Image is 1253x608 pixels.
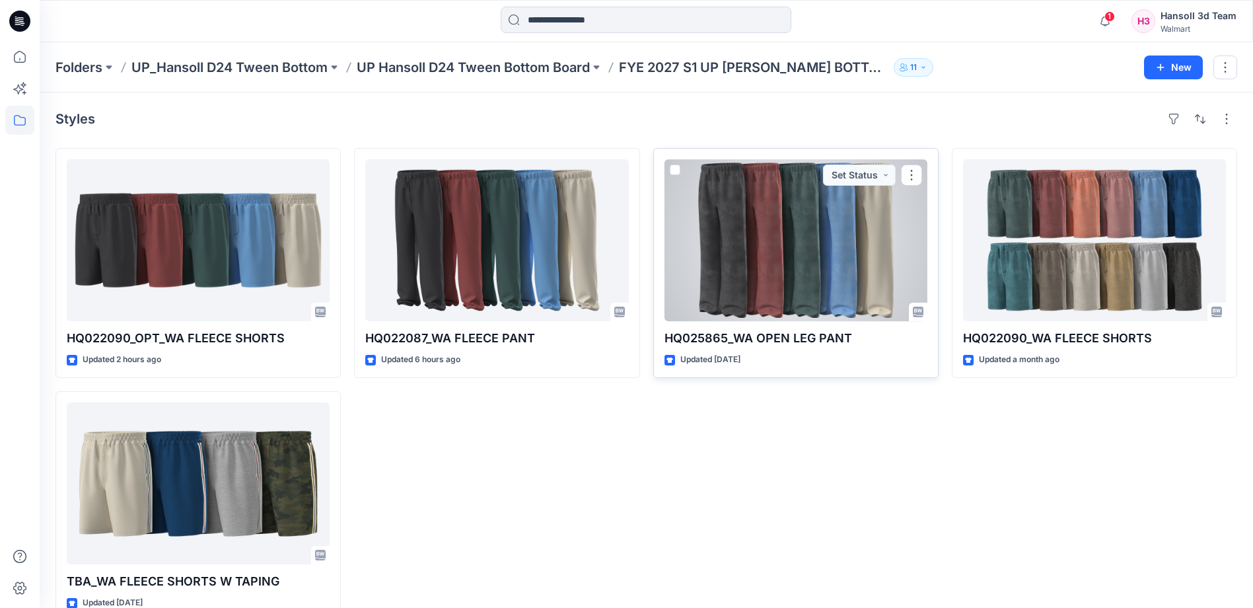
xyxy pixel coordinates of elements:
a: HQ022087_WA FLEECE PANT [365,159,628,321]
p: HQ022090_WA FLEECE SHORTS [963,329,1226,348]
div: Hansoll 3d Team [1161,8,1236,24]
a: HQ022090_WA FLEECE SHORTS [963,159,1226,321]
a: UP Hansoll D24 Tween Bottom Board [357,58,590,77]
p: FYE 2027 S1 UP [PERSON_NAME] BOTTOM [619,58,888,77]
p: HQ022090_OPT_WA FLEECE SHORTS [67,329,330,348]
p: Updated a month ago [979,353,1059,367]
div: Walmart [1161,24,1236,34]
span: 1 [1104,11,1115,22]
h4: Styles [55,111,95,127]
p: Updated 2 hours ago [83,353,161,367]
a: TBA_WA FLEECE SHORTS W TAPING [67,402,330,564]
p: HQ025865_WA OPEN LEG PANT [664,329,927,348]
a: HQ022090_OPT_WA FLEECE SHORTS [67,159,330,321]
p: HQ022087_WA FLEECE PANT [365,329,628,348]
a: Folders [55,58,102,77]
button: New [1144,56,1203,79]
a: HQ025865_WA OPEN LEG PANT [664,159,927,321]
p: TBA_WA FLEECE SHORTS W TAPING [67,572,330,591]
button: 11 [894,58,933,77]
a: UP_Hansoll D24 Tween Bottom [131,58,328,77]
p: Updated [DATE] [680,353,740,367]
p: 11 [910,60,917,75]
p: Updated 6 hours ago [381,353,460,367]
div: H3 [1131,9,1155,33]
